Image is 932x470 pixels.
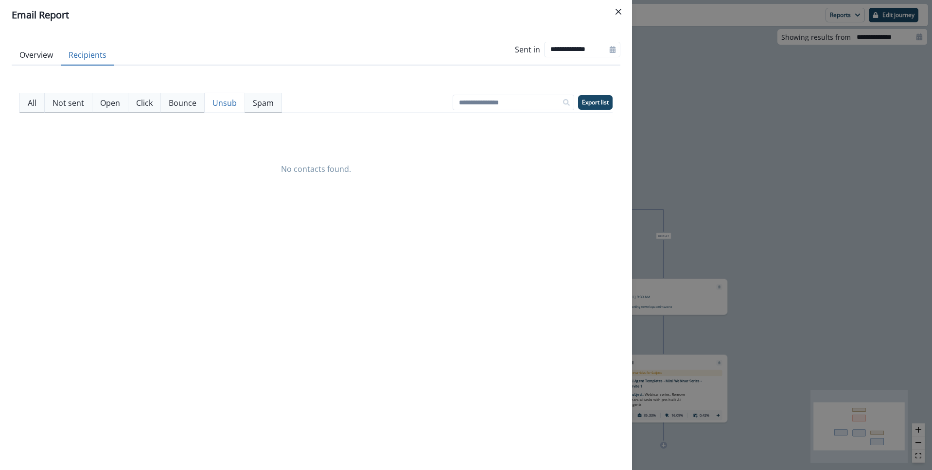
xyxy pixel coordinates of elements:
[515,44,540,55] p: Sent in
[136,97,153,109] p: Click
[582,99,609,106] p: Export list
[253,97,274,109] p: Spam
[100,97,120,109] p: Open
[12,45,61,66] button: Overview
[611,4,626,19] button: Close
[212,97,237,109] p: Unsub
[28,97,36,109] p: All
[12,8,620,22] div: Email Report
[19,120,613,218] div: No contacts found.
[578,95,613,110] button: Export list
[169,97,196,109] p: Bounce
[53,97,84,109] p: Not sent
[61,45,114,66] button: Recipients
